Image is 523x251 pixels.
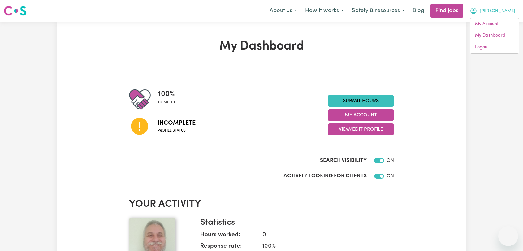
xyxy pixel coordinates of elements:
[129,198,394,210] h2: Your activity
[266,4,301,17] button: About us
[257,231,389,240] dd: 0
[328,95,394,107] a: Submit Hours
[498,226,518,246] iframe: Button to launch messaging window
[387,158,394,163] span: ON
[4,4,27,18] a: Careseekers logo
[470,18,519,54] div: My Account
[158,100,178,105] span: complete
[301,4,348,17] button: How it works
[430,4,463,18] a: Find jobs
[470,30,519,41] a: My Dashboard
[200,231,257,242] dt: Hours worked:
[4,5,27,16] img: Careseekers logo
[328,109,394,121] button: My Account
[158,119,196,128] span: Incomplete
[200,218,389,228] h3: Statistics
[328,123,394,135] button: View/Edit Profile
[480,8,515,15] span: [PERSON_NAME]
[158,89,183,110] div: Profile completeness: 100%
[409,4,428,18] a: Blog
[158,89,178,100] span: 100 %
[320,157,367,165] label: Search Visibility
[129,39,394,54] h1: My Dashboard
[257,242,389,251] dd: 100 %
[470,18,519,30] a: My Account
[466,4,519,17] button: My Account
[470,41,519,53] a: Logout
[348,4,409,17] button: Safety & resources
[158,128,196,133] span: Profile status
[283,172,367,180] label: Actively Looking for Clients
[387,174,394,179] span: ON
